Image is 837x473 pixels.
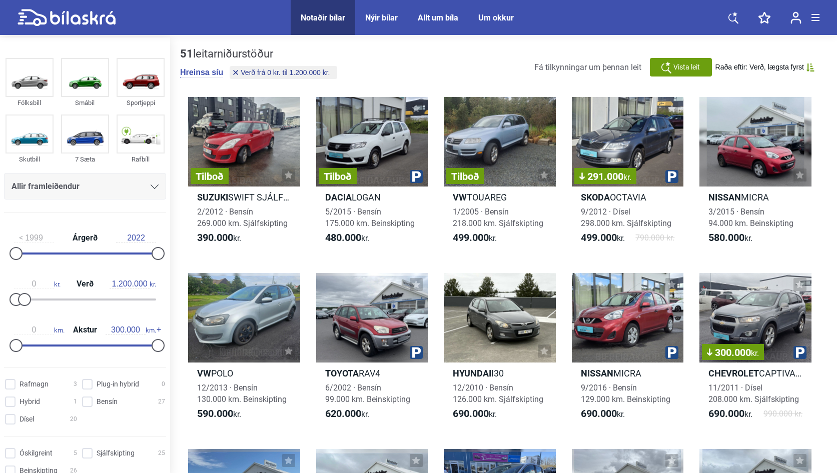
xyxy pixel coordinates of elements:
b: 620.000 [325,407,361,419]
div: Nýir bílar [365,13,398,22]
div: Rafbíll [117,153,165,165]
a: ToyotaRAV46/2002 · Bensín99.000 km. Beinskipting620.000kr. [316,273,428,429]
h2: LOGAN [316,191,428,203]
span: kr. [453,232,497,244]
button: Verð frá 0 kr. til 1.200.000 kr. [230,66,337,79]
span: Hybrid [20,396,40,407]
span: 5/2015 · Bensín 175.000 km. Beinskipting [325,207,415,228]
a: 291.000kr.SkodaOCTAVIA9/2012 · Dísel298.000 km. Sjálfskipting499.000kr.790.000 kr. [572,97,684,253]
img: parking.png [793,346,806,359]
div: Sportjeppi [117,97,165,108]
span: kr. [325,232,369,244]
img: parking.png [665,346,678,359]
img: user-login.svg [790,11,801,24]
h2: SWIFT SJÁLFSKIPTUR [188,191,300,203]
b: Toyota [325,368,359,378]
span: Bensín [97,396,118,407]
span: 300.000 [707,347,759,357]
span: 291.000 [579,171,631,181]
span: 1/2005 · Bensín 218.000 km. Sjálfskipting [453,207,543,228]
span: 12/2013 · Bensín 130.000 km. Beinskipting [197,383,287,404]
span: 3 [74,379,77,389]
b: 690.000 [581,407,617,419]
a: TilboðVWTOUAREG1/2005 · Bensín218.000 km. Sjálfskipting499.000kr. [444,97,556,253]
span: kr. [325,408,369,420]
span: 5 [74,448,77,458]
span: Akstur [71,326,100,334]
span: kr. [14,279,61,288]
img: parking.png [665,170,678,183]
span: 790.000 kr. [635,232,674,244]
span: 2/2012 · Bensín 269.000 km. Sjálfskipting [197,207,288,228]
span: Verð frá 0 kr. til 1.200.000 kr. [241,69,330,76]
span: kr. [110,279,156,288]
span: Raða eftir: Verð, lægsta fyrst [715,63,804,71]
span: 9/2016 · Bensín 129.000 km. Beinskipting [581,383,670,404]
span: Tilboð [324,171,352,181]
span: kr. [623,172,631,182]
span: kr. [453,408,497,420]
span: Fá tilkynningar um þennan leit [534,62,641,72]
button: Hreinsa síu [180,67,223,77]
h2: RAV4 [316,367,428,379]
b: 690.000 [453,407,489,419]
h2: CAPTIVA LUX [699,367,811,379]
b: VW [453,192,467,202]
button: Raða eftir: Verð, lægsta fyrst [715,63,814,71]
b: 690.000 [708,407,744,419]
span: Tilboð [196,171,224,181]
a: TilboðSuzukiSWIFT SJÁLFSKIPTUR2/2012 · Bensín269.000 km. Sjálfskipting390.000kr. [188,97,300,253]
a: 300.000kr.ChevroletCAPTIVA LUX11/2011 · Dísel208.000 km. Sjálfskipting690.000kr.990.000 kr. [699,273,811,429]
b: Nissan [581,368,613,378]
a: Notaðir bílar [301,13,345,22]
span: 20 [70,414,77,424]
span: Tilboð [451,171,479,181]
span: 6/2002 · Bensín 99.000 km. Beinskipting [325,383,410,404]
b: 51 [180,47,193,60]
b: Chevrolet [708,368,759,378]
a: HyundaiI3012/2010 · Bensín126.000 km. Sjálfskipting690.000kr. [444,273,556,429]
span: 25 [158,448,165,458]
span: 0 [162,379,165,389]
a: Um okkur [478,13,514,22]
a: TilboðDaciaLOGAN5/2015 · Bensín175.000 km. Beinskipting480.000kr. [316,97,428,253]
span: Verð [74,280,96,288]
b: 499.000 [453,231,489,243]
b: VW [197,368,211,378]
span: 3/2015 · Bensín 94.000 km. Beinskipting [708,207,793,228]
span: kr. [708,232,752,244]
span: Vista leit [673,62,700,72]
b: 590.000 [197,407,233,419]
b: Suzuki [197,192,228,202]
span: Rafmagn [20,379,49,389]
h2: POLO [188,367,300,379]
img: parking.png [410,346,423,359]
span: 12/2010 · Bensín 126.000 km. Sjálfskipting [453,383,543,404]
span: km. [14,325,65,334]
span: 9/2012 · Dísel 298.000 km. Sjálfskipting [581,207,671,228]
b: 480.000 [325,231,361,243]
b: Hyundai [453,368,491,378]
a: NissanMICRA3/2015 · Bensín94.000 km. Beinskipting580.000kr. [699,97,811,253]
span: kr. [751,348,759,358]
b: Dacia [325,192,352,202]
img: parking.png [410,170,423,183]
b: Skoda [581,192,610,202]
span: 1 [74,396,77,407]
h2: MICRA [572,367,684,379]
span: kr. [708,408,752,420]
h2: OCTAVIA [572,191,684,203]
a: NissanMICRA9/2016 · Bensín129.000 km. Beinskipting690.000kr. [572,273,684,429]
h2: MICRA [699,191,811,203]
h2: TOUAREG [444,191,556,203]
span: Dísel [20,414,34,424]
a: Allt um bíla [418,13,458,22]
span: 990.000 kr. [763,408,802,420]
div: 7 Sæta [61,153,109,165]
span: kr. [197,232,241,244]
span: 11/2011 · Dísel 208.000 km. Sjálfskipting [708,383,799,404]
h2: I30 [444,367,556,379]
